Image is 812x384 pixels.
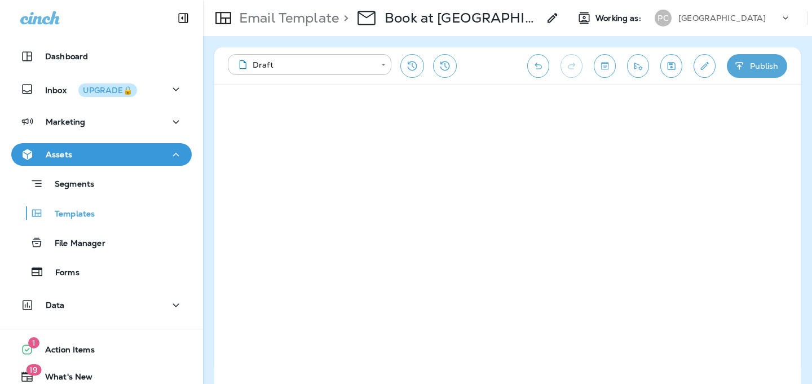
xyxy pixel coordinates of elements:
[11,338,192,361] button: 1Action Items
[527,54,549,78] button: Undo
[400,54,424,78] button: Restore from previous version
[45,52,88,61] p: Dashboard
[34,345,95,359] span: Action Items
[11,143,192,166] button: Assets
[11,294,192,316] button: Data
[11,201,192,225] button: Templates
[167,7,199,29] button: Collapse Sidebar
[43,179,94,191] p: Segments
[11,45,192,68] button: Dashboard
[26,364,41,376] span: 19
[595,14,643,23] span: Working as:
[235,10,339,27] p: Email Template
[339,10,348,27] p: >
[46,117,85,126] p: Marketing
[727,54,787,78] button: Publish
[44,268,80,279] p: Forms
[627,54,649,78] button: Send test email
[660,54,682,78] button: Save
[78,83,137,97] button: UPGRADE🔒
[83,86,133,94] div: UPGRADE🔒
[11,260,192,284] button: Forms
[11,231,192,254] button: File Manager
[694,54,716,78] button: Edit details
[46,150,72,159] p: Assets
[594,54,616,78] button: Toggle preview
[11,111,192,133] button: Marketing
[385,10,539,27] p: Book at [GEOGRAPHIC_DATA]
[43,239,105,249] p: File Manager
[433,54,457,78] button: View Changelog
[45,83,137,95] p: Inbox
[678,14,766,23] p: [GEOGRAPHIC_DATA]
[385,10,539,27] div: Book at Pigeon Creek
[236,59,373,70] div: Draft
[655,10,672,27] div: PC
[11,78,192,100] button: InboxUPGRADE🔒
[11,171,192,196] button: Segments
[28,337,39,348] span: 1
[46,301,65,310] p: Data
[43,209,95,220] p: Templates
